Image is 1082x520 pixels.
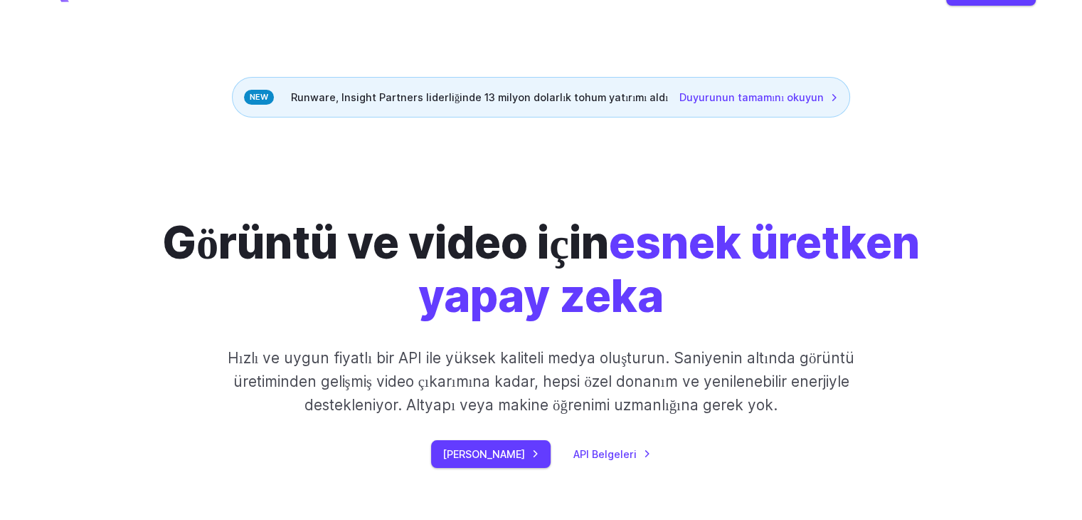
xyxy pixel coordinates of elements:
font: [PERSON_NAME] [442,448,525,460]
a: API Belgeleri [573,446,651,462]
font: esnek üretken yapay zeka [418,216,920,323]
a: [PERSON_NAME] [431,440,551,468]
font: API Belgeleri [573,448,637,460]
font: Görüntü ve video için [162,216,609,269]
font: Duyurunun tamamını okuyun [679,91,824,103]
font: Hızlı ve uygun fiyatlı bir API ile yüksek kaliteli medya oluşturun. Saniyenin altında görüntü üre... [228,349,855,415]
a: Duyurunun tamamını okuyun [679,89,838,105]
font: Runware, Insight Partners liderliğinde 13 milyon dolarlık tohum yatırımı aldı [291,91,668,103]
